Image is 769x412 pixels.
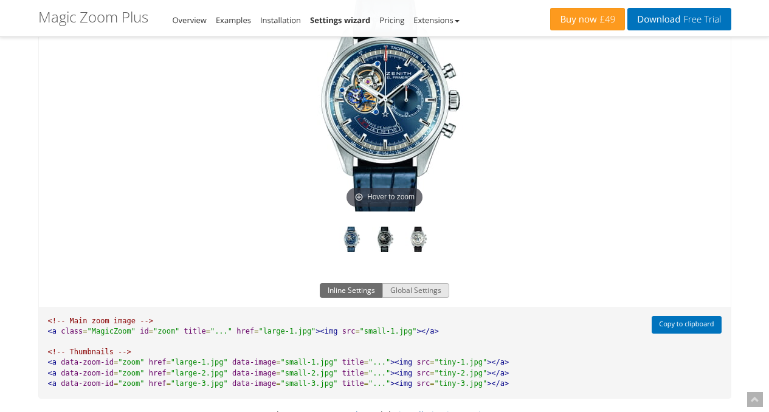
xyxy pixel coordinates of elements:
[430,379,434,388] span: =
[254,327,258,335] span: =
[276,369,280,377] span: =
[342,327,356,335] span: src
[372,227,397,256] a: Black El Primero
[342,369,364,377] span: title
[167,379,171,388] span: =
[171,379,228,388] span: "large-3.jpg"
[38,9,148,25] h1: Magic Zoom Plus
[114,369,118,377] span: =
[390,358,412,366] span: ><img
[48,379,57,388] span: <a
[680,15,721,24] span: Free Trial
[149,369,167,377] span: href
[118,369,144,377] span: "zoom"
[597,15,616,24] span: £49
[417,369,430,377] span: src
[232,358,276,366] span: data-image
[434,379,487,388] span: "tiny-3.jpg"
[487,358,509,366] span: ></a>
[316,327,337,335] span: ><img
[434,369,487,377] span: "tiny-2.jpg"
[118,358,144,366] span: "zoom"
[114,379,118,388] span: =
[210,327,232,335] span: "..."
[390,369,412,377] span: ><img
[61,358,114,366] span: data-zoom-id
[342,379,364,388] span: title
[276,358,280,366] span: =
[236,327,254,335] span: href
[368,379,390,388] span: "..."
[167,369,171,377] span: =
[153,327,179,335] span: "zoom"
[260,15,301,26] a: Installation
[360,327,417,335] span: "small-1.jpg"
[310,15,370,26] a: Settings wizard
[364,369,368,377] span: =
[118,379,144,388] span: "zoom"
[430,369,434,377] span: =
[48,348,131,356] span: <!-- Thumbnails -->
[434,358,487,366] span: "tiny-1.jpg"
[173,15,207,26] a: Overview
[417,327,439,335] span: ></a>
[368,369,390,377] span: "..."
[232,379,276,388] span: data-image
[417,358,430,366] span: src
[232,369,276,377] span: data-image
[140,327,148,335] span: id
[627,8,731,30] a: DownloadFree Trial
[390,379,412,388] span: ><img
[342,358,364,366] span: title
[48,317,153,325] span: <!-- Main zoom image -->
[487,379,509,388] span: ></a>
[48,327,57,335] span: <a
[430,358,434,366] span: =
[167,358,171,366] span: =
[364,358,368,366] span: =
[184,327,206,335] span: title
[258,327,316,335] span: "large-1.jpg"
[405,227,430,256] a: Silver El Primero
[550,8,625,30] a: Buy now£49
[413,15,459,26] a: Extensions
[339,227,364,256] a: Blue El Primero
[206,327,210,335] span: =
[61,327,83,335] span: class
[171,358,228,366] span: "large-1.jpg"
[379,15,404,26] a: Pricing
[149,379,167,388] span: href
[281,358,338,366] span: "small-1.jpg"
[88,327,136,335] span: "MagicZoom"
[114,358,118,366] span: =
[355,327,359,335] span: =
[652,316,721,334] button: Copy to clipboard
[48,369,57,377] span: <a
[61,379,114,388] span: data-zoom-id
[216,15,251,26] a: Examples
[149,358,167,366] span: href
[368,358,390,366] span: "..."
[417,379,430,388] span: src
[83,327,87,335] span: =
[281,369,338,377] span: "small-2.jpg"
[171,369,228,377] span: "large-2.jpg"
[487,369,509,377] span: ></a>
[382,283,449,298] button: Global Settings
[48,358,57,366] span: <a
[281,379,338,388] span: "small-3.jpg"
[364,379,368,388] span: =
[276,379,280,388] span: =
[61,369,114,377] span: data-zoom-id
[149,327,153,335] span: =
[320,283,383,298] button: Inline Settings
